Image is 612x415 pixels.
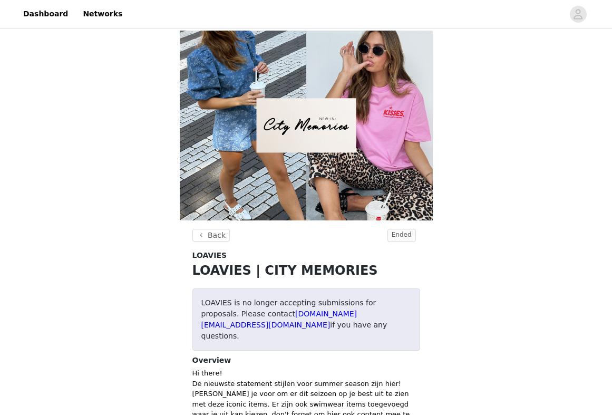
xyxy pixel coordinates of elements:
p: Hi there! [192,368,420,379]
div: avatar [573,6,583,23]
span: LOAVIES [192,250,227,261]
span: Ended [387,229,416,242]
h1: LOAVIES | CITY MEMORIES [192,261,420,280]
a: Networks [76,2,129,26]
h4: Overview [192,355,420,366]
p: LOAVIES is no longer accepting submissions for proposals. Please contact if you have any questions. [201,297,411,342]
a: Dashboard [17,2,74,26]
button: Back [192,229,230,242]
img: campaign image [180,31,433,220]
